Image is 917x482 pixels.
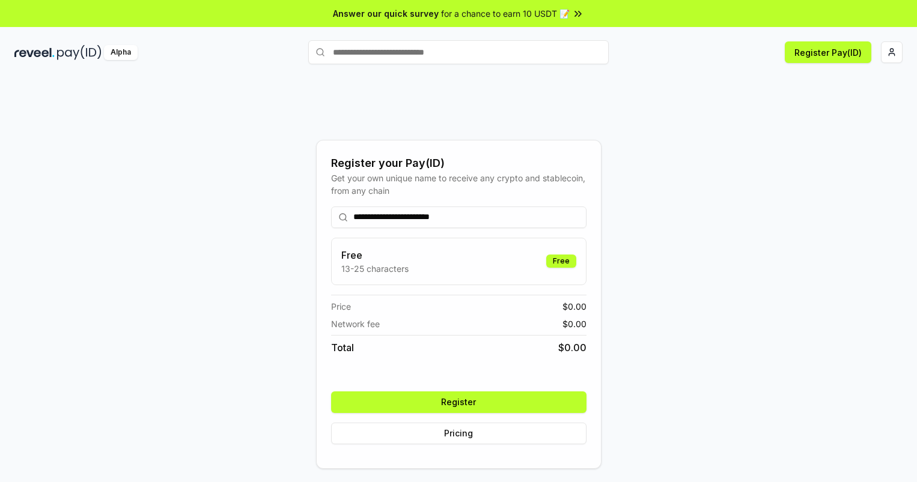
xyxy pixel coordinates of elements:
[331,318,380,330] span: Network fee
[558,340,586,355] span: $ 0.00
[331,300,351,313] span: Price
[333,7,439,20] span: Answer our quick survey
[562,300,586,313] span: $ 0.00
[785,41,871,63] button: Register Pay(ID)
[331,391,586,413] button: Register
[341,262,409,275] p: 13-25 characters
[341,248,409,262] h3: Free
[14,45,55,60] img: reveel_dark
[57,45,102,60] img: pay_id
[331,423,586,444] button: Pricing
[331,155,586,172] div: Register your Pay(ID)
[331,172,586,197] div: Get your own unique name to receive any crypto and stablecoin, from any chain
[562,318,586,330] span: $ 0.00
[331,340,354,355] span: Total
[441,7,570,20] span: for a chance to earn 10 USDT 📝
[546,255,576,268] div: Free
[104,45,138,60] div: Alpha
